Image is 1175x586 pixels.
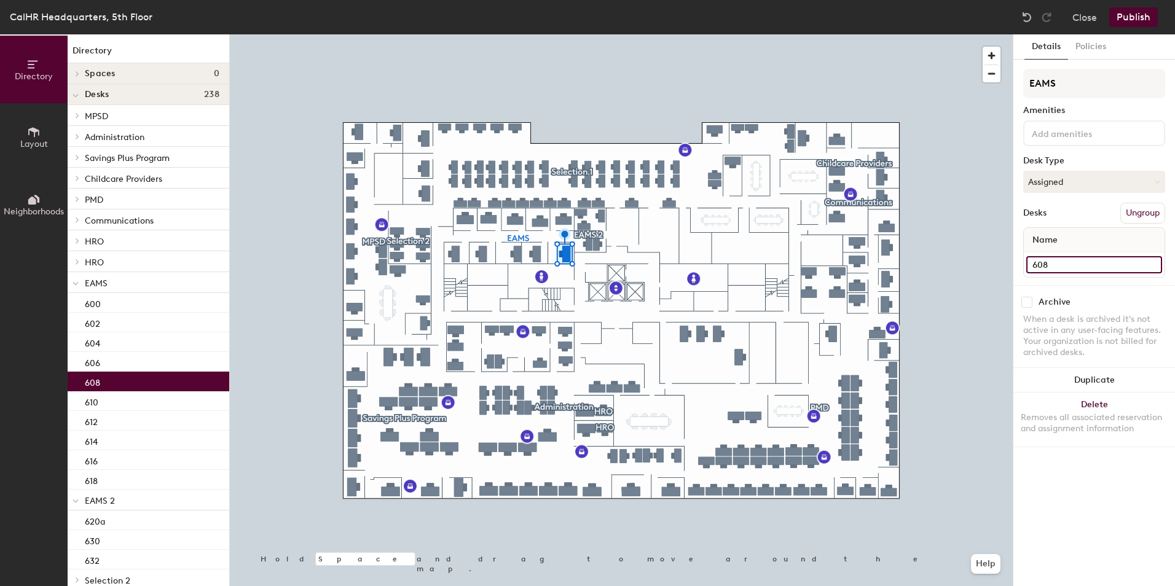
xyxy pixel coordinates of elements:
span: Layout [20,139,48,149]
button: Publish [1109,7,1158,27]
div: Amenities [1023,106,1165,115]
span: Administration [85,132,144,143]
div: CalHR Headquarters, 5th Floor [10,9,152,25]
span: Spaces [85,69,116,79]
span: Desks [85,90,109,100]
button: Close [1072,7,1097,27]
span: PMD [85,195,103,205]
p: 606 [85,354,100,369]
input: Unnamed desk [1026,256,1162,273]
span: HRO [85,236,104,247]
button: Ungroup [1120,203,1165,224]
div: Desk Type [1023,156,1165,166]
p: 616 [85,453,98,467]
span: 0 [214,69,219,79]
span: Directory [15,71,53,82]
button: Details [1024,34,1068,60]
p: 612 [85,413,98,428]
span: HRO [85,257,104,268]
span: Selection 2 [85,576,130,586]
div: When a desk is archived it's not active in any user-facing features. Your organization is not bil... [1023,314,1165,358]
p: 630 [85,533,100,547]
span: EAMS 2 [85,496,115,506]
span: Neighborhoods [4,206,64,217]
button: DeleteRemoves all associated reservation and assignment information [1013,393,1175,447]
img: Redo [1040,11,1053,23]
button: Assigned [1023,171,1165,193]
p: 608 [85,374,100,388]
img: Undo [1021,11,1033,23]
span: MPSD [85,111,108,122]
button: Duplicate [1013,368,1175,393]
h1: Directory [68,44,229,63]
div: Desks [1023,208,1047,218]
p: 602 [85,315,100,329]
span: Savings Plus Program [85,153,170,163]
p: 614 [85,433,98,447]
p: 604 [85,335,100,349]
span: Communications [85,216,154,226]
span: Childcare Providers [85,174,162,184]
span: Name [1026,229,1064,251]
p: 618 [85,472,98,486]
p: 600 [85,295,101,310]
button: Policies [1068,34,1114,60]
p: 632 [85,552,100,566]
p: 610 [85,394,98,408]
button: Help [971,554,1000,574]
p: 620a [85,513,105,527]
span: 238 [204,90,219,100]
div: Archive [1039,297,1071,307]
div: Removes all associated reservation and assignment information [1021,412,1168,434]
span: EAMS [85,278,108,289]
input: Add amenities [1029,125,1140,140]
